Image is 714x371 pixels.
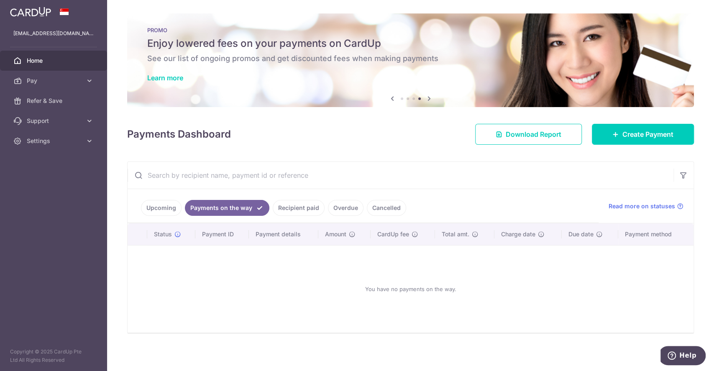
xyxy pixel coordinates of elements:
a: Learn more [147,74,183,82]
span: Amount [325,230,346,238]
span: Due date [568,230,594,238]
th: Payment ID [195,223,249,245]
a: Upcoming [141,200,182,216]
h5: Enjoy lowered fees on your payments on CardUp [147,37,674,50]
span: Total amt. [442,230,469,238]
input: Search by recipient name, payment id or reference [128,162,673,189]
a: Download Report [475,124,582,145]
span: Read more on statuses [609,202,675,210]
span: Status [154,230,172,238]
img: CardUp [10,7,51,17]
div: You have no payments on the way. [138,252,683,326]
span: Charge date [501,230,535,238]
span: CardUp fee [377,230,409,238]
h4: Payments Dashboard [127,127,231,142]
a: Create Payment [592,124,694,145]
iframe: Opens a widget where you can find more information [660,346,706,367]
a: Overdue [328,200,363,216]
th: Payment details [249,223,318,245]
span: Download Report [506,129,561,139]
a: Read more on statuses [609,202,683,210]
span: Support [27,117,82,125]
a: Payments on the way [185,200,269,216]
a: Recipient paid [273,200,325,216]
p: PROMO [147,27,674,33]
span: Create Payment [622,129,673,139]
span: Settings [27,137,82,145]
a: Cancelled [367,200,406,216]
span: Refer & Save [27,97,82,105]
span: Home [27,56,82,65]
img: Latest Promos banner [127,13,694,107]
th: Payment method [618,223,694,245]
h6: See our list of ongoing promos and get discounted fees when making payments [147,54,674,64]
p: [EMAIL_ADDRESS][DOMAIN_NAME] [13,29,94,38]
span: Pay [27,77,82,85]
